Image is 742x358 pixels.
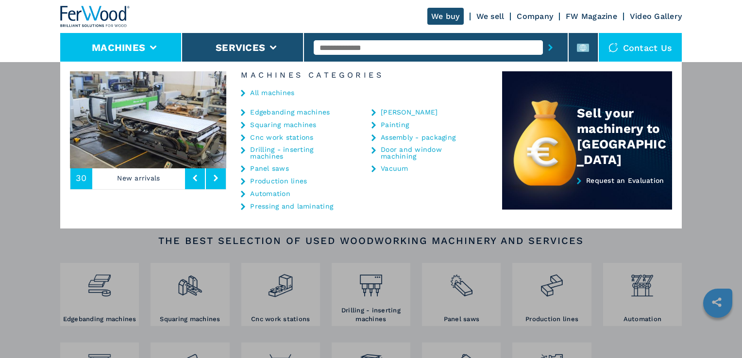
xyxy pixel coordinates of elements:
[216,42,265,53] button: Services
[226,71,502,79] h6: Machines Categories
[608,43,618,52] img: Contact us
[543,36,558,59] button: submit-button
[476,12,505,21] a: We sell
[427,8,464,25] a: We buy
[76,174,87,182] span: 30
[250,134,313,141] a: Cnc work stations
[250,109,330,115] a: Edgebanding machines
[250,178,307,184] a: Production lines
[250,121,316,128] a: Squaring machines
[70,71,226,168] img: image
[517,12,553,21] a: Company
[381,134,455,141] a: Assembly - packaging
[381,165,408,172] a: Vacuum
[250,146,347,160] a: Drilling - inserting machines
[630,12,682,21] a: Video Gallery
[381,121,409,128] a: Painting
[381,146,478,160] a: Door and window machining
[92,167,185,189] p: New arrivals
[250,165,289,172] a: Panel saws
[381,109,438,115] a: [PERSON_NAME]
[599,33,682,62] div: Contact us
[250,190,290,197] a: Automation
[250,89,294,96] a: All machines
[60,6,130,27] img: Ferwood
[577,105,672,167] div: Sell your machinery to [GEOGRAPHIC_DATA]
[226,71,383,168] img: image
[566,12,617,21] a: FW Magazine
[502,177,672,210] a: Request an Evaluation
[92,42,145,53] button: Machines
[250,203,333,210] a: Pressing and laminating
